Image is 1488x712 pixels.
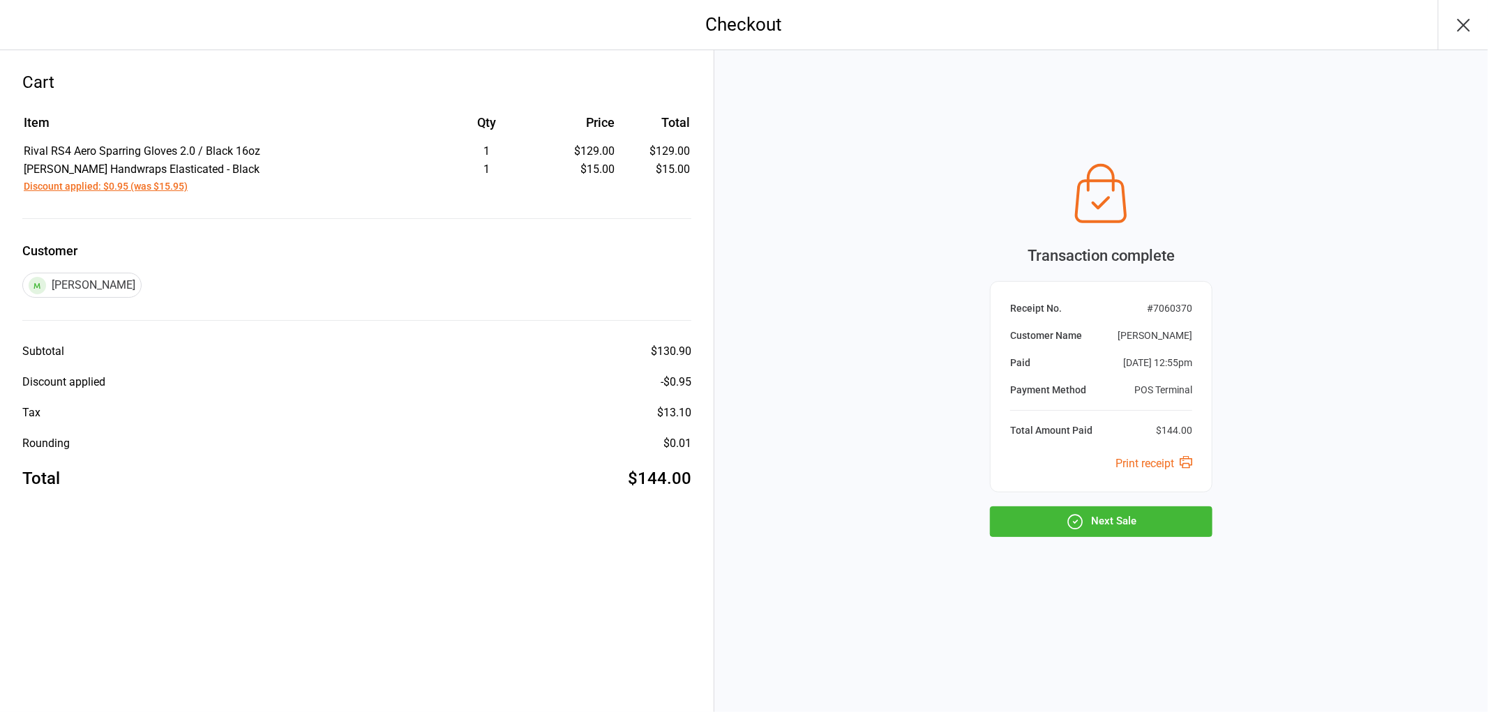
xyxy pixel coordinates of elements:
[542,143,615,160] div: $129.00
[657,404,691,421] div: $13.10
[990,506,1212,537] button: Next Sale
[990,244,1212,267] div: Transaction complete
[620,161,690,195] td: $15.00
[22,374,105,391] div: Discount applied
[433,143,541,160] div: 1
[22,404,40,421] div: Tax
[24,179,188,194] button: Discount applied: $0.95 (was $15.95)
[1123,356,1192,370] div: [DATE] 12:55pm
[22,70,691,95] div: Cart
[1010,423,1092,438] div: Total Amount Paid
[542,113,615,132] div: Price
[651,343,691,360] div: $130.90
[1118,328,1192,343] div: [PERSON_NAME]
[22,241,691,260] label: Customer
[22,466,60,491] div: Total
[620,113,690,142] th: Total
[542,161,615,178] div: $15.00
[22,435,70,452] div: Rounding
[1010,383,1086,397] div: Payment Method
[22,273,142,298] div: [PERSON_NAME]
[1156,423,1192,438] div: $144.00
[433,113,541,142] th: Qty
[663,435,691,452] div: $0.01
[24,144,260,158] span: Rival RS4 Aero Sparring Gloves 2.0 / Black 16oz
[628,466,691,491] div: $144.00
[1010,356,1030,370] div: Paid
[661,374,691,391] div: - $0.95
[433,161,541,178] div: 1
[1115,457,1192,470] a: Print receipt
[24,162,260,176] span: [PERSON_NAME] Handwraps Elasticated - Black
[22,343,64,360] div: Subtotal
[24,113,431,142] th: Item
[1134,383,1192,397] div: POS Terminal
[620,143,690,160] td: $129.00
[1147,301,1192,316] div: # 7060370
[1010,301,1062,316] div: Receipt No.
[1010,328,1082,343] div: Customer Name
